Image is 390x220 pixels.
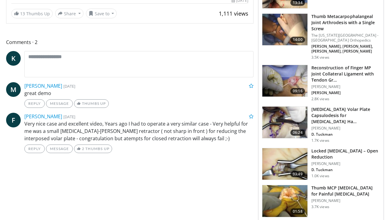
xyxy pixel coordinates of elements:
h3: [MEDICAL_DATA] Volar Plate Capsulodesis for [MEDICAL_DATA] Ha… [311,106,380,125]
span: 2 [82,146,84,151]
p: Very nice case and excellent video, Years ago I had to operate a very similar case - Very helpful... [24,120,253,142]
h3: Thumb Metacarpophalangeal Joint Arthrodesis with a Single Screw [311,13,380,32]
span: 09:16 [290,88,305,94]
a: [PERSON_NAME] [24,113,62,120]
a: Thumbs Up [74,99,108,108]
img: 24ad1c96-f3d8-4361-8f02-3ba0c8529499.150x105_q85_crop-smart_upscale.jpg [262,185,307,217]
span: 06:24 [290,130,305,136]
button: Share [55,9,83,18]
img: b04f271d-0cd2-4564-92a5-38439cb183d4.150x105_q85_crop-smart_upscale.jpg [262,148,307,180]
h3: Locked [MEDICAL_DATA] – Open Reduction [311,148,380,160]
p: [PERSON_NAME] [311,84,380,89]
p: [PERSON_NAME] [311,161,380,166]
a: 01:58 Thumb MCP [MEDICAL_DATA] for Painful [MEDICAL_DATA] [PERSON_NAME] 3.7K views [262,185,380,217]
p: 3.5K views [311,55,329,60]
p: 1.0K views [311,174,329,178]
img: d5d75c02-8154-4590-abcc-db4dc82054c7.150x105_q85_crop-smart_upscale.jpg [262,65,307,97]
a: 2 Thumbs Up [74,145,112,153]
a: 03:49 Locked [MEDICAL_DATA] – Open Reduction [PERSON_NAME] D. Tuckman 1.0K views [262,148,380,180]
p: [PERSON_NAME], [PERSON_NAME], [PERSON_NAME], [PERSON_NAME] [311,44,380,54]
a: Message [46,145,73,153]
small: [DATE] [63,83,75,89]
p: 2.8K views [311,97,329,101]
p: 3.7K views [311,204,329,209]
span: 01:58 [290,208,305,215]
p: great demo [24,90,253,97]
a: [PERSON_NAME] [24,82,62,89]
p: 1.7K views [311,138,329,143]
img: 71f89eed-0d40-46c8-8f9c-a412da8e11c6.150x105_q85_crop-smart_upscale.jpg [262,14,307,46]
span: 1,111 views [219,10,248,17]
a: Reply [24,99,45,108]
span: 14:00 [290,37,305,43]
button: Save to [86,9,117,18]
p: D. Tuckman [311,167,380,172]
p: The [US_STATE][GEOGRAPHIC_DATA] - [GEOGRAPHIC_DATA] Orthopedics [311,33,380,43]
p: D. Tuckman [311,132,380,137]
span: 13 [20,11,25,16]
small: [DATE] [63,114,75,119]
a: 06:24 [MEDICAL_DATA] Volar Plate Capsulodesis for [MEDICAL_DATA] Ha… [PERSON_NAME] D. Tuckman 1.7... [262,106,380,143]
a: M [6,82,21,97]
span: Comments 2 [6,38,253,46]
a: 13 Thumbs Up [11,9,53,18]
a: K [6,51,21,66]
a: 09:16 Reconstruction of Finger MP Joint Collateral Ligament with Tendon Gr… [PERSON_NAME] [PERSON... [262,65,380,101]
a: Reply [24,145,45,153]
h3: Reconstruction of Finger MP Joint Collateral Ligament with Tendon Gr… [311,65,380,83]
span: 03:49 [290,171,305,177]
a: Message [46,99,73,108]
h3: Thumb MCP [MEDICAL_DATA] for Painful [MEDICAL_DATA] [311,185,380,197]
p: [PERSON_NAME] [311,198,380,203]
a: F [6,113,21,127]
p: [PERSON_NAME] [311,90,380,95]
img: e7d3336a-fe90-4b7b-a488-9cbebbdc24af.150x105_q85_crop-smart_upscale.jpg [262,107,307,138]
a: 14:00 Thumb Metacarpophalangeal Joint Arthrodesis with a Single Screw The [US_STATE][GEOGRAPHIC_D... [262,13,380,60]
p: [PERSON_NAME] [311,126,380,131]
